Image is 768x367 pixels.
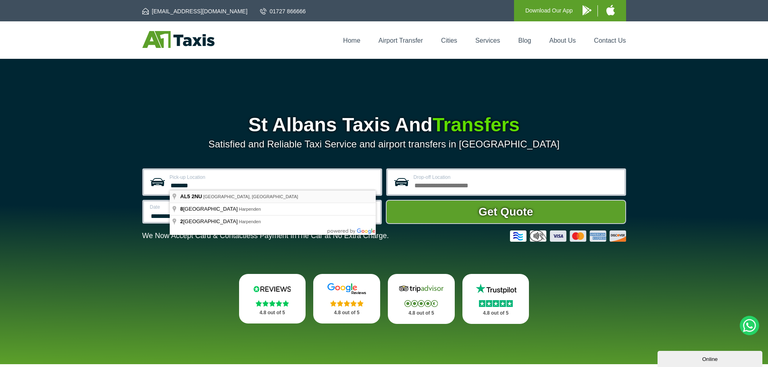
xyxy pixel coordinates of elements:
[414,175,620,180] label: Drop-off Location
[142,7,248,15] a: [EMAIL_ADDRESS][DOMAIN_NAME]
[471,308,520,318] p: 4.8 out of 5
[239,219,261,224] span: Harpenden
[180,218,183,224] span: 2
[525,6,573,16] p: Download Our App
[313,274,380,323] a: Google Stars 4.8 out of 5
[433,114,520,135] span: Transfers
[343,37,360,44] a: Home
[260,7,306,15] a: 01727 866666
[150,205,254,209] label: Date
[583,5,591,15] img: A1 Taxis Android App
[397,308,446,318] p: 4.8 out of 5
[180,193,202,199] span: AL5 2NU
[475,37,500,44] a: Services
[472,283,520,295] img: Trustpilot
[379,37,423,44] a: Airport Transfer
[239,207,261,211] span: Harpenden
[296,232,389,240] span: The Car at No Extra Charge.
[142,232,389,240] p: We Now Accept Card & Contactless Payment In
[518,37,531,44] a: Blog
[549,37,576,44] a: About Us
[388,274,455,324] a: Tripadvisor Stars 4.8 out of 5
[256,300,289,307] img: Stars
[322,308,371,318] p: 4.8 out of 5
[180,218,239,224] span: [GEOGRAPHIC_DATA]
[404,300,438,307] img: Stars
[142,139,626,150] p: Satisfied and Reliable Taxi Service and airport transfers in [GEOGRAPHIC_DATA]
[323,283,371,295] img: Google
[658,349,764,367] iframe: chat widget
[180,206,239,212] span: [GEOGRAPHIC_DATA]
[180,206,183,212] span: 8
[248,283,296,295] img: Reviews.io
[386,200,626,224] button: Get Quote
[479,300,513,307] img: Stars
[594,37,626,44] a: Contact Us
[462,274,529,324] a: Trustpilot Stars 4.8 out of 5
[330,300,364,307] img: Stars
[203,194,298,199] span: [GEOGRAPHIC_DATA], [GEOGRAPHIC_DATA]
[606,5,615,15] img: A1 Taxis iPhone App
[441,37,457,44] a: Cities
[239,274,306,323] a: Reviews.io Stars 4.8 out of 5
[248,308,297,318] p: 4.8 out of 5
[142,115,626,135] h1: St Albans Taxis And
[510,230,626,242] img: Credit And Debit Cards
[142,31,214,48] img: A1 Taxis St Albans LTD
[170,175,376,180] label: Pick-up Location
[397,283,445,295] img: Tripadvisor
